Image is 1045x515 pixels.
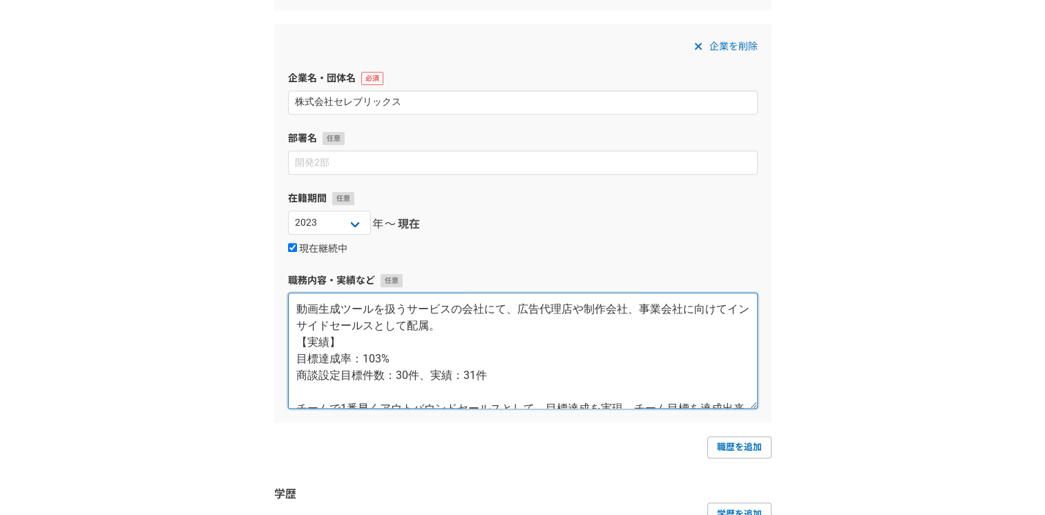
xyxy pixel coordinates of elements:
a: 職歴を追加 [707,436,771,458]
label: 職務内容・実績など [288,273,758,288]
span: 企業を削除 [709,38,758,55]
input: 開発2部 [288,150,758,175]
span: 現在 [398,216,420,233]
span: 年〜 [372,216,396,233]
label: 企業名・団体名 [288,71,758,86]
h3: 学歴 [274,486,771,503]
input: 現在継続中 [288,243,297,252]
label: 現在継続中 [288,243,347,255]
label: 在籍期間 [288,191,758,206]
input: エニィクルー株式会社 [288,90,758,115]
label: 部署名 [288,131,758,146]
